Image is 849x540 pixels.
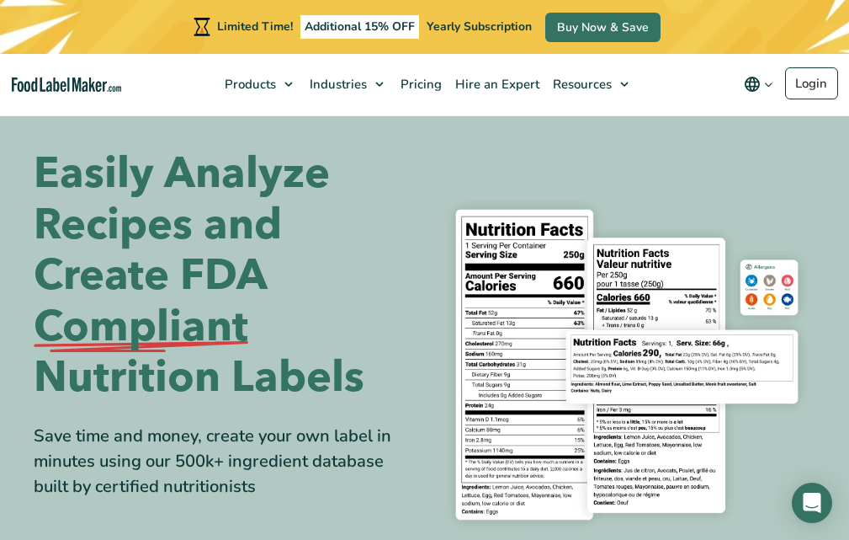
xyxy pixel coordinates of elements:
div: Save time and money, create your own label in minutes using our 500k+ ingredient database built b... [34,424,412,500]
a: Industries [301,54,392,115]
button: Change language [732,67,785,101]
a: Resources [544,54,637,115]
span: Yearly Subscription [427,19,532,35]
h1: Easily Analyze Recipes and Create FDA Nutrition Labels [34,148,412,404]
span: Hire an Expert [450,76,541,93]
a: Pricing [392,54,447,115]
span: Limited Time! [217,19,293,35]
span: Industries [305,76,369,93]
span: Compliant [34,302,248,353]
span: Products [220,76,278,93]
a: Food Label Maker homepage [12,78,121,92]
span: Pricing [395,76,443,93]
a: Hire an Expert [447,54,544,115]
a: Products [216,54,301,115]
div: Open Intercom Messenger [792,483,832,523]
span: Additional 15% OFF [300,15,419,39]
span: Resources [548,76,613,93]
a: Login [785,67,838,99]
a: Buy Now & Save [545,13,661,42]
